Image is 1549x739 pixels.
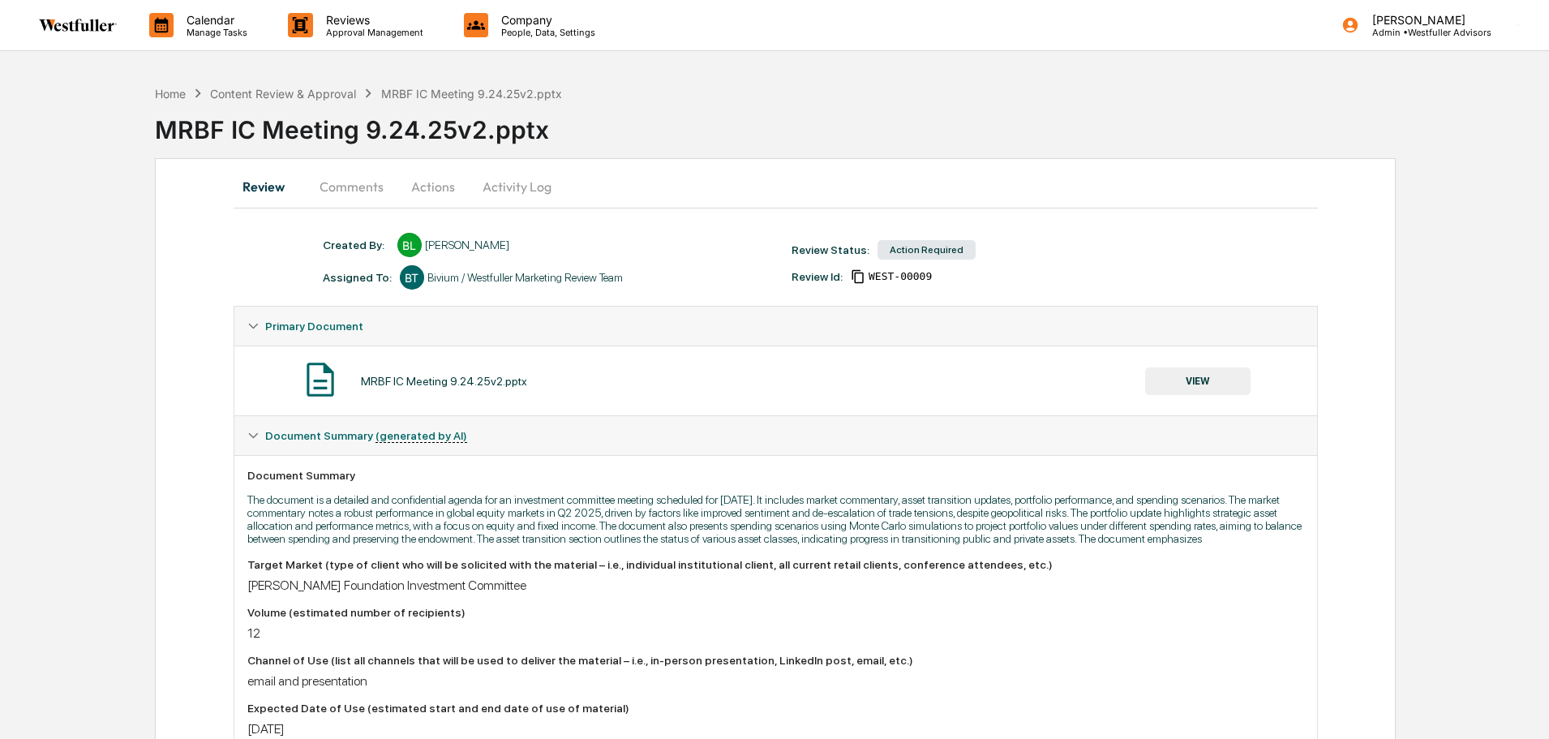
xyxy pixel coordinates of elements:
[488,13,603,27] p: Company
[1359,13,1491,27] p: [PERSON_NAME]
[265,320,363,333] span: Primary Document
[247,493,1304,545] p: The document is a detailed and confidential agenda for an investment committee meeting scheduled ...
[265,429,467,442] span: Document Summary
[234,416,1317,455] div: Document Summary (generated by AI)
[155,87,186,101] div: Home
[247,558,1304,571] div: Target Market (type of client who will be solicited with the material – i.e., individual institut...
[425,238,509,251] div: [PERSON_NAME]
[247,578,1304,593] div: [PERSON_NAME] Foundation Investment Committee
[307,167,397,206] button: Comments
[397,167,470,206] button: Actions
[313,13,431,27] p: Reviews
[247,469,1304,482] div: Document Summary
[247,625,1304,641] div: 12
[247,654,1304,667] div: Channel of Use (list all channels that will be used to deliver the material – i.e., in-person pre...
[234,307,1317,346] div: Primary Document
[877,240,976,260] div: Action Required
[247,702,1304,715] div: Expected Date of Use (estimated start and end date of use of material)
[234,346,1317,415] div: Primary Document
[323,271,392,284] div: Assigned To:
[174,27,255,38] p: Manage Tasks
[381,87,562,101] div: MRBF IC Meeting 9.24.25v2.pptx
[1145,367,1251,395] button: VIEW
[397,233,422,257] div: BL
[323,238,389,251] div: Created By: ‎ ‎
[400,265,424,290] div: BT
[247,673,1304,689] div: email and presentation
[39,19,117,32] img: logo
[427,271,623,284] div: Bivium / Westfuller Marketing Review Team
[313,27,431,38] p: Approval Management
[470,167,564,206] button: Activity Log
[247,606,1304,619] div: Volume (estimated number of recipients)
[174,13,255,27] p: Calendar
[300,359,341,400] img: Document Icon
[1497,685,1541,729] iframe: Open customer support
[361,375,527,388] div: MRBF IC Meeting 9.24.25v2.pptx
[1359,27,1491,38] p: Admin • Westfuller Advisors
[234,167,1318,206] div: secondary tabs example
[155,102,1549,144] div: MRBF IC Meeting 9.24.25v2.pptx
[234,167,307,206] button: Review
[247,721,1304,737] div: [DATE]
[488,27,603,38] p: People, Data, Settings
[792,243,869,256] div: Review Status:
[375,429,467,443] u: (generated by AI)
[210,87,356,101] div: Content Review & Approval
[792,270,843,283] div: Review Id:
[869,270,932,283] span: 53aada8f-b371-4d0c-9688-374a607026f9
